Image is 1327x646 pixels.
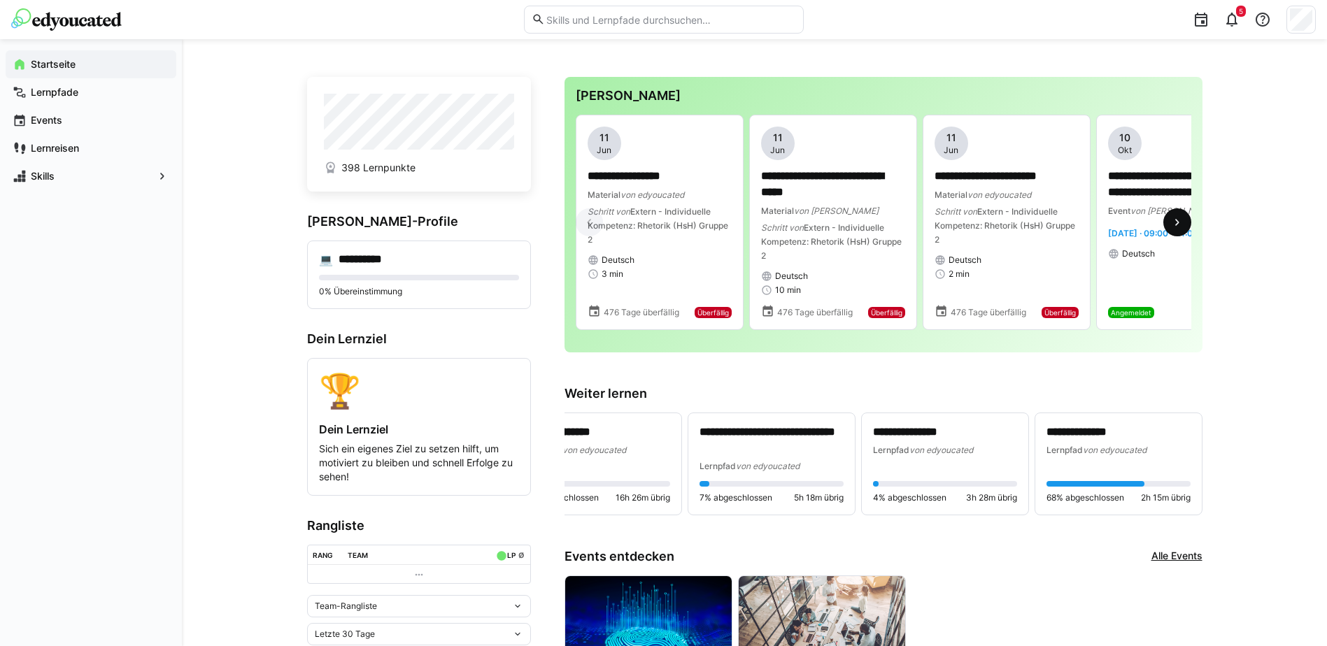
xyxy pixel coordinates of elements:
span: 10 min [775,285,801,296]
span: 4% abgeschlossen [873,492,946,503]
span: [DATE] · 09:00 - 11:00 [1108,228,1198,238]
input: Skills und Lernpfade durchsuchen… [545,13,795,26]
span: Material [935,189,967,200]
span: 16h 26m übrig [616,492,670,503]
span: von [PERSON_NAME] [1130,206,1215,216]
span: 5h 18m übrig [794,492,844,503]
span: 398 Lernpunkte [341,161,416,175]
span: Event [1108,206,1130,216]
h3: [PERSON_NAME]-Profile [307,214,531,229]
h3: [PERSON_NAME] [576,88,1191,103]
span: Material [761,206,794,216]
span: Deutsch [602,254,634,266]
span: 2 min [949,268,970,280]
span: von edyoucated [967,189,1031,200]
span: 3 min [602,268,623,280]
a: Alle Events [1151,549,1202,564]
span: 11 [946,131,956,145]
span: Deutsch [775,271,808,282]
h3: Weiter lernen [565,386,1202,401]
span: 10 [1119,131,1130,145]
span: Lernpfad [1046,445,1083,455]
span: von edyoucated [620,189,684,200]
h4: Dein Lernziel [319,422,519,436]
span: 5 [1239,7,1243,15]
span: Material [588,189,620,200]
a: ø [518,548,525,560]
span: Extern - Individuelle Kompetenz: Rhetorik (HsH) Gruppe 2 [588,206,728,245]
span: Schritt von [588,206,630,217]
span: Überfällig [697,308,729,317]
span: von edyoucated [562,445,626,455]
span: 3h 28m übrig [966,492,1017,503]
span: Extern - Individuelle Kompetenz: Rhetorik (HsH) Gruppe 2 [761,222,902,261]
span: Deutsch [1122,248,1155,259]
span: Lernpfad [700,461,736,471]
span: Jun [597,145,611,156]
span: Extern - Individuelle Kompetenz: Rhetorik (HsH) Gruppe 2 [935,206,1075,245]
div: LP [507,551,516,559]
span: Jun [944,145,958,156]
span: von edyoucated [1083,445,1147,455]
span: 11 [773,131,783,145]
span: Überfällig [1044,308,1076,317]
h3: Events entdecken [565,549,674,564]
span: 476 Tage überfällig [604,307,679,318]
span: Letzte 30 Tage [315,629,375,640]
span: Okt [1118,145,1132,156]
span: 7% abgeschlossen [700,492,772,503]
span: Überfällig [871,308,902,317]
span: Jun [770,145,785,156]
span: 68% abgeschlossen [1046,492,1124,503]
span: von edyoucated [909,445,973,455]
span: von [PERSON_NAME] [794,206,879,216]
h3: Dein Lernziel [307,331,531,347]
p: Sich ein eigenes Ziel zu setzen hilft, um motiviert zu bleiben und schnell Erfolge zu sehen! [319,442,519,484]
span: 2h 15m übrig [1141,492,1191,503]
div: 💻️ [319,252,333,266]
span: Angemeldet [1111,308,1151,317]
p: 0% Übereinstimmung [319,286,519,297]
div: 🏆 [319,370,519,411]
span: 476 Tage überfällig [777,307,853,318]
div: Rang [313,551,333,559]
h3: Rangliste [307,518,531,533]
div: Team [348,551,368,559]
span: Deutsch [949,254,981,266]
span: Team-Rangliste [315,601,377,612]
span: 476 Tage überfällig [951,307,1026,318]
span: Schritt von [761,222,804,233]
span: Schritt von [935,206,977,217]
span: 11 [599,131,609,145]
span: Lernpfad [873,445,909,455]
span: von edyoucated [736,461,800,471]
